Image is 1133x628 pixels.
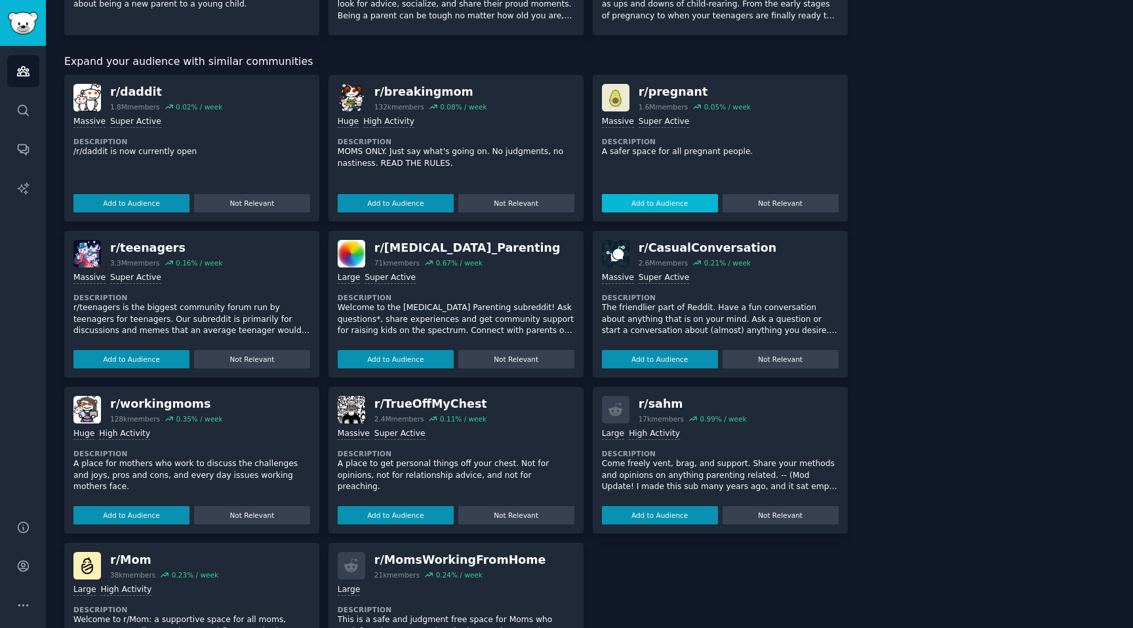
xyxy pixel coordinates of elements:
button: Add to Audience [338,350,454,368]
button: Not Relevant [194,506,310,524]
div: 3.3M members [110,258,160,267]
div: r/ TrueOffMyChest [374,396,487,412]
div: Huge [338,116,359,128]
div: Super Active [374,428,426,441]
div: Large [73,584,96,597]
span: Expand your audience with similar communities [64,54,313,70]
div: 0.21 % / week [704,258,751,267]
div: r/ pregnant [639,84,751,100]
button: Add to Audience [602,350,718,368]
img: Mom [73,552,101,579]
div: r/ breakingmom [374,84,487,100]
dt: Description [73,293,310,302]
dt: Description [602,293,839,302]
div: r/ CasualConversation [639,240,777,256]
p: The friendlier part of Reddit. Have a fun conversation about anything that is on your mind. Ask a... [602,302,839,337]
button: Add to Audience [73,194,189,212]
dt: Description [602,449,839,458]
div: 132k members [374,102,424,111]
div: High Activity [629,428,680,441]
div: r/ Mom [110,552,218,568]
button: Add to Audience [73,506,189,524]
div: 0.08 % / week [440,102,487,111]
button: Not Relevant [194,194,310,212]
img: daddit [73,84,101,111]
div: 1.8M members [110,102,160,111]
button: Not Relevant [458,194,574,212]
dt: Description [338,605,574,614]
div: 38k members [110,570,155,579]
div: 128k members [110,414,160,423]
div: r/ MomsWorkingFromHome [374,552,546,568]
p: Come freely vent, brag, and support. Share your methods and opinions on anything parenting relate... [602,458,839,493]
div: Massive [338,428,370,441]
button: Not Relevant [458,350,574,368]
dt: Description [338,137,574,146]
p: A place to get personal things off your chest. Not for opinions, not for relationship advice, and... [338,458,574,493]
dt: Description [338,293,574,302]
button: Add to Audience [338,194,454,212]
p: /r/daddit is now currently open [73,146,310,158]
dt: Description [73,449,310,458]
div: 0.16 % / week [176,258,222,267]
button: Not Relevant [458,506,574,524]
div: 0.99 % / week [700,414,746,423]
p: r/teenagers is the biggest community forum run by teenagers for teenagers. Our subreddit is prima... [73,302,310,337]
img: workingmoms [73,396,101,423]
div: r/ daddit [110,84,222,100]
div: 0.02 % / week [176,102,222,111]
div: Large [338,584,360,597]
button: Add to Audience [338,506,454,524]
img: breakingmom [338,84,365,111]
div: Huge [73,428,94,441]
dt: Description [338,449,574,458]
div: Super Active [639,272,690,285]
div: Super Active [365,272,416,285]
p: MOMS ONLY. Just say what's going on. No judgments, no nastiness. READ THE RULES. [338,146,574,169]
p: A safer space for all pregnant people. [602,146,839,158]
div: 1.6M members [639,102,688,111]
div: 0.05 % / week [704,102,751,111]
div: 0.35 % / week [176,414,222,423]
button: Not Relevant [723,194,839,212]
img: Autism_Parenting [338,240,365,267]
button: Add to Audience [602,506,718,524]
img: CasualConversation [602,240,629,267]
div: r/ sahm [639,396,747,412]
div: r/ teenagers [110,240,222,256]
div: 17k members [639,414,684,423]
div: Massive [73,272,106,285]
div: r/ workingmoms [110,396,223,412]
p: A place for mothers who work to discuss the challenges and joys, pros and cons, and every day iss... [73,458,310,493]
button: Add to Audience [602,194,718,212]
img: TrueOffMyChest [338,396,365,423]
div: 71k members [374,258,420,267]
img: pregnant [602,84,629,111]
div: High Activity [100,584,151,597]
button: Not Relevant [723,350,839,368]
div: 0.24 % / week [436,570,483,579]
div: 0.11 % / week [440,414,487,423]
div: Super Active [110,272,161,285]
dt: Description [73,605,310,614]
div: High Activity [363,116,414,128]
img: teenagers [73,240,101,267]
dt: Description [73,137,310,146]
div: 0.23 % / week [172,570,218,579]
div: 0.67 % / week [436,258,483,267]
div: Massive [73,116,106,128]
div: Large [602,428,624,441]
div: Large [338,272,360,285]
dt: Description [602,137,839,146]
p: Welcome to the [MEDICAL_DATA] Parenting subreddit! Ask questions*, share experiences and get comm... [338,302,574,337]
div: Massive [602,272,634,285]
button: Not Relevant [194,350,310,368]
div: Super Active [110,116,161,128]
img: GummySearch logo [8,12,38,35]
div: 2.6M members [639,258,688,267]
div: Massive [602,116,634,128]
div: Super Active [639,116,690,128]
div: 2.4M members [374,414,424,423]
button: Not Relevant [723,506,839,524]
div: High Activity [99,428,150,441]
